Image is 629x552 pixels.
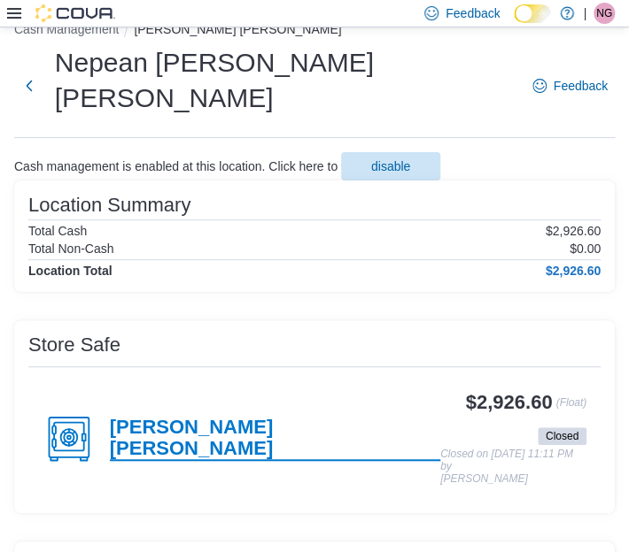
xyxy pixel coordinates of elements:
span: Closed [538,427,586,445]
h4: Location Total [28,264,113,278]
button: disable [341,152,440,180]
p: Cash management is enabled at this location. Click here to [14,159,338,173]
h3: Store Safe [28,334,120,356]
button: Next [14,68,44,103]
h1: Nepean [PERSON_NAME] [PERSON_NAME] [55,45,515,116]
div: Nadine Guindon [594,3,615,24]
h3: Location Summary [28,195,190,216]
p: Closed on [DATE] 11:11 PM by [PERSON_NAME] [440,448,586,485]
a: Feedback [525,68,615,103]
input: Dark Mode [514,4,551,23]
nav: An example of EuiBreadcrumbs [14,20,615,42]
p: | [583,3,586,24]
button: Cash Management [14,22,119,36]
h6: Total Non-Cash [28,241,114,256]
img: Cova [35,4,115,22]
h4: $2,926.60 [546,264,601,278]
h6: Total Cash [28,224,87,238]
p: $2,926.60 [546,224,601,238]
h3: $2,926.60 [466,392,553,413]
p: $0.00 [570,241,601,256]
span: disable [371,157,410,175]
h4: [PERSON_NAME] [PERSON_NAME] [110,417,440,461]
span: NG [596,3,612,24]
p: (Float) [555,392,586,424]
button: [PERSON_NAME] [PERSON_NAME] [134,22,341,36]
span: Feedback [554,77,608,95]
span: Feedback [446,4,500,22]
span: Closed [546,428,579,444]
